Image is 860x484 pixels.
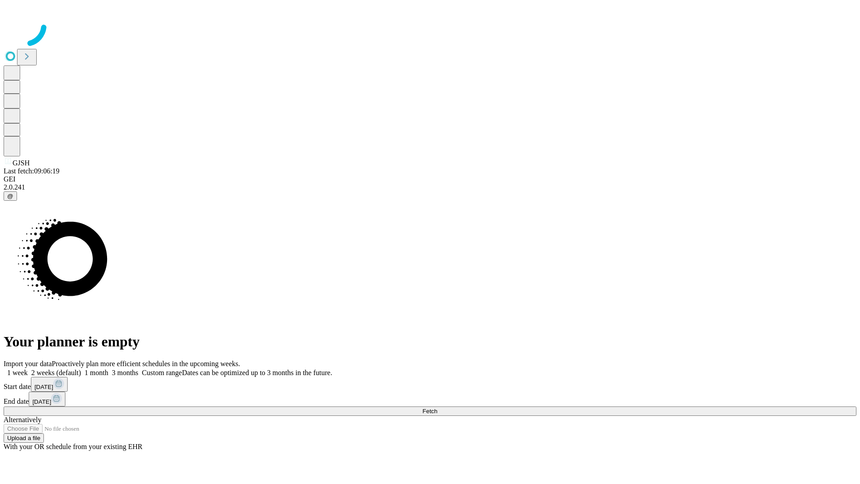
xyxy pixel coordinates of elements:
[7,193,13,199] span: @
[29,392,65,406] button: [DATE]
[4,183,856,191] div: 2.0.241
[34,384,53,390] span: [DATE]
[13,159,30,167] span: GJSH
[31,369,81,376] span: 2 weeks (default)
[85,369,108,376] span: 1 month
[4,416,41,423] span: Alternatively
[4,360,52,367] span: Import your data
[4,333,856,350] h1: Your planner is empty
[52,360,240,367] span: Proactively plan more efficient schedules in the upcoming weeks.
[7,369,28,376] span: 1 week
[4,392,856,406] div: End date
[142,369,182,376] span: Custom range
[31,377,68,392] button: [DATE]
[4,443,142,450] span: With your OR schedule from your existing EHR
[4,433,44,443] button: Upload a file
[4,167,60,175] span: Last fetch: 09:06:19
[4,406,856,416] button: Fetch
[112,369,138,376] span: 3 months
[4,175,856,183] div: GEI
[182,369,332,376] span: Dates can be optimized up to 3 months in the future.
[4,191,17,201] button: @
[32,398,51,405] span: [DATE]
[422,408,437,415] span: Fetch
[4,377,856,392] div: Start date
